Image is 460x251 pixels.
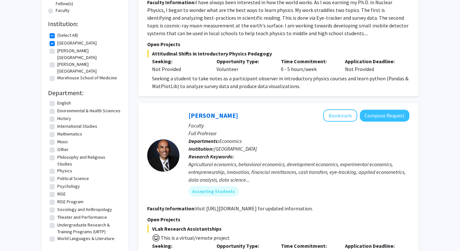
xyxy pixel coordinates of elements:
[323,109,357,122] button: Add Angelino Viceisza to Bookmarks
[5,222,27,246] iframe: Chat
[57,61,120,75] label: [PERSON_NAME][GEOGRAPHIC_DATA]
[57,115,71,122] label: History
[57,40,97,46] label: [GEOGRAPHIC_DATA]
[57,138,68,145] label: Music
[188,138,219,144] b: Departments:
[281,57,336,65] p: Time Commitment:
[57,222,120,235] label: Undergraduate Research & Training Programs (URTP)
[214,146,257,152] span: [GEOGRAPHIC_DATA]
[188,111,238,119] a: [PERSON_NAME]
[345,242,400,250] p: Application Deadline:
[188,146,214,152] b: Institution:
[57,123,97,130] label: International Studies
[340,57,405,73] div: Not Provided
[57,235,114,242] label: World Languages & Literature
[188,153,234,160] b: Research Keywords:
[57,167,72,174] label: Physics
[152,75,409,90] p: Seeking a student to take notes as a participant observer in introductory physics courses and lea...
[57,175,89,182] label: Political Science
[147,50,409,57] span: Attitudinal Shifts in Introductory Physics Pedagogy
[57,191,66,197] label: RISE
[212,57,276,73] div: Volunteer
[57,32,78,39] label: (Select All)
[57,183,80,190] label: Psychology
[147,40,409,48] p: Open Projects
[152,65,207,73] div: Not Provided
[57,198,83,205] label: RISE Program
[216,57,271,65] p: Opportunity Type:
[57,75,117,81] label: Morehouse School of Medicine
[57,214,107,221] label: Theater and Performance
[57,131,82,137] label: Mathematics
[147,205,196,212] b: Faculty Information:
[345,57,400,65] p: Application Deadline:
[188,160,409,184] div: Agricultural economics, behavioral economics, development economics, experimental economics, entr...
[188,122,409,129] p: Faculty
[57,206,112,213] label: Sociology and Anthropology
[48,89,122,97] h2: Department:
[160,235,230,241] span: This is a virtual/remote project
[188,186,239,196] mat-chip: Accepting Students
[152,57,207,65] p: Seeking:
[216,242,271,250] p: Opportunity Type:
[360,110,409,122] button: Compose Request to Angelino Viceisza
[57,154,120,167] label: Philosophy and Religious Studies
[147,225,409,233] span: VLab Research Assistantships
[57,146,69,153] label: Other
[188,129,409,137] p: Full Professor
[196,205,313,212] fg-read-more: Visit [URL][DOMAIN_NAME] for updated information.
[152,242,207,250] p: Seeking:
[56,7,70,14] label: Faculty
[57,100,71,106] label: English
[57,47,120,61] label: [PERSON_NAME][GEOGRAPHIC_DATA]
[276,57,340,73] div: 0 - 5 hours/week
[281,242,336,250] p: Time Commitment:
[48,20,122,28] h2: Institution:
[219,138,242,144] span: Economics
[147,216,409,223] p: Open Projects
[57,107,120,114] label: Environmental & Health Sciences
